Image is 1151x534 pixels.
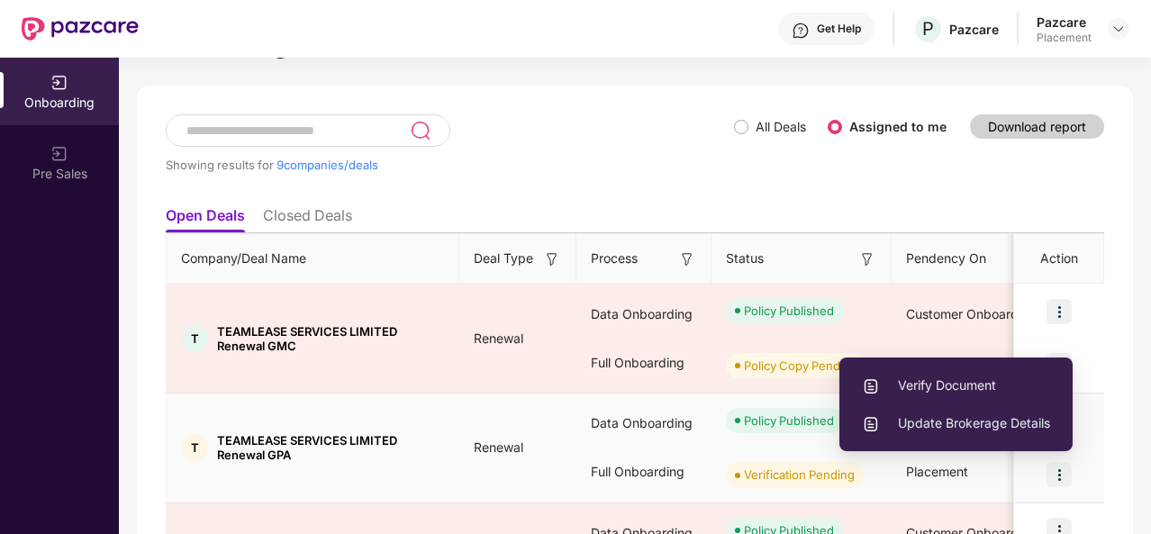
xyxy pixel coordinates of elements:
div: Pazcare [949,21,999,38]
div: T [181,434,208,461]
button: Download report [970,114,1104,139]
div: Policy Copy Pending [744,357,857,375]
img: svg+xml;base64,PHN2ZyBpZD0iVXBsb2FkX0xvZ3MiIGRhdGEtbmFtZT0iVXBsb2FkIExvZ3MiIHhtbG5zPSJodHRwOi8vd3... [862,377,880,395]
li: Open Deals [166,206,245,232]
img: svg+xml;base64,PHN2ZyBpZD0iRHJvcGRvd24tMzJ4MzIiIHhtbG5zPSJodHRwOi8vd3d3LnczLm9yZy8yMDAwL3N2ZyIgd2... [1111,22,1126,36]
span: TEAMLEASE SERVICES LIMITED Renewal GMC [217,324,445,353]
span: Placement [906,464,968,479]
span: Status [726,249,764,268]
span: Process [591,249,638,268]
span: Pendency On [906,249,986,268]
img: svg+xml;base64,PHN2ZyBpZD0iVXBsb2FkX0xvZ3MiIGRhdGEtbmFtZT0iVXBsb2FkIExvZ3MiIHhtbG5zPSJodHRwOi8vd3... [862,415,880,433]
span: Deal Type [474,249,533,268]
img: New Pazcare Logo [22,17,139,41]
img: icon [1047,299,1072,324]
img: svg+xml;base64,PHN2ZyB3aWR0aD0iMTYiIGhlaWdodD0iMTYiIHZpZXdCb3g9IjAgMCAxNiAxNiIgZmlsbD0ibm9uZSIgeG... [678,250,696,268]
span: P [922,18,934,40]
div: Showing results for [166,158,734,172]
span: TEAMLEASE SERVICES LIMITED Renewal GPA [217,433,445,462]
label: Assigned to me [849,119,947,134]
div: Data Onboarding [576,290,711,339]
img: icon [1047,462,1072,487]
img: svg+xml;base64,PHN2ZyBpZD0iSGVscC0zMngzMiIgeG1sbnM9Imh0dHA6Ly93d3cudzMub3JnLzIwMDAvc3ZnIiB3aWR0aD... [792,22,810,40]
div: Pazcare [1037,14,1092,31]
span: Renewal [459,439,538,455]
th: Action [1014,234,1104,284]
li: Closed Deals [263,206,352,232]
div: Get Help [817,22,861,36]
span: Update Brokerage Details [862,413,1050,433]
span: 9 companies/deals [276,158,378,172]
img: svg+xml;base64,PHN2ZyB3aWR0aD0iMjQiIGhlaWdodD0iMjUiIHZpZXdCb3g9IjAgMCAyNCAyNSIgZmlsbD0ibm9uZSIgeG... [410,120,430,141]
span: Verify Document [862,376,1050,395]
div: Placement [1037,31,1092,45]
label: All Deals [756,119,806,134]
div: Policy Published [744,412,834,430]
img: svg+xml;base64,PHN2ZyB3aWR0aD0iMjAiIGhlaWdodD0iMjAiIHZpZXdCb3g9IjAgMCAyMCAyMCIgZmlsbD0ibm9uZSIgeG... [50,145,68,163]
span: Customer Onboarding [906,306,1037,321]
span: Renewal [459,330,538,346]
img: svg+xml;base64,PHN2ZyB3aWR0aD0iMTYiIGhlaWdodD0iMTYiIHZpZXdCb3g9IjAgMCAxNiAxNiIgZmlsbD0ibm9uZSIgeG... [543,250,561,268]
div: T [181,325,208,352]
div: Full Onboarding [576,339,711,387]
img: svg+xml;base64,PHN2ZyB3aWR0aD0iMTYiIGhlaWdodD0iMTYiIHZpZXdCb3g9IjAgMCAxNiAxNiIgZmlsbD0ibm9uZSIgeG... [858,250,876,268]
div: Data Onboarding [576,399,711,448]
div: Policy Published [744,302,834,320]
div: Full Onboarding [576,448,711,496]
div: Verification Pending [744,466,855,484]
img: svg+xml;base64,PHN2ZyB3aWR0aD0iMjAiIGhlaWdodD0iMjAiIHZpZXdCb3g9IjAgMCAyMCAyMCIgZmlsbD0ibm9uZSIgeG... [50,74,68,92]
th: Company/Deal Name [167,234,459,284]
